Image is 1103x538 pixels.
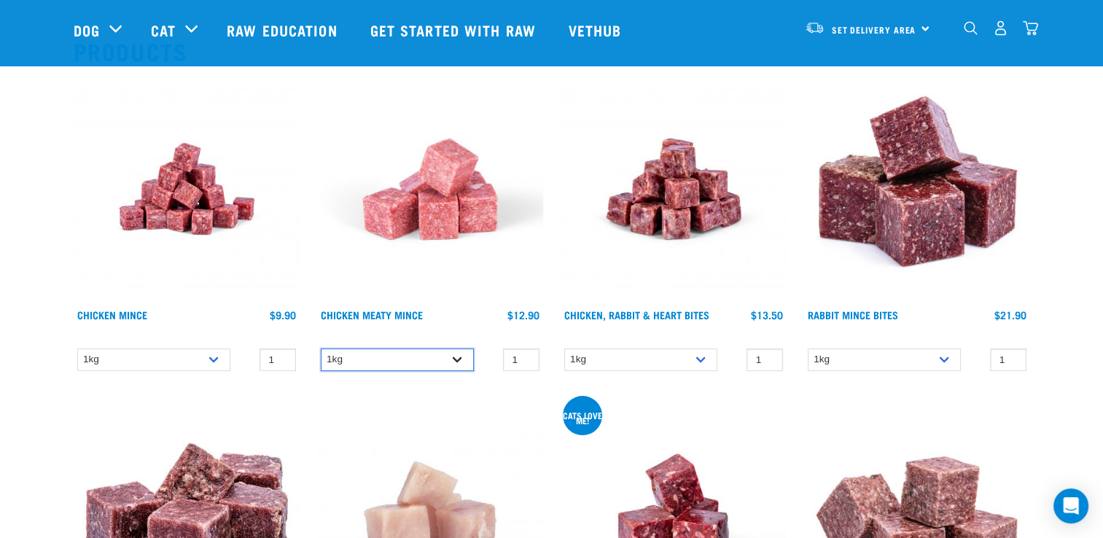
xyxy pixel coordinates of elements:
[260,348,296,371] input: 1
[1053,488,1088,523] div: Open Intercom Messenger
[564,312,709,317] a: Chicken, Rabbit & Heart Bites
[507,309,539,321] div: $12.90
[74,76,300,302] img: Chicken M Ince 1613
[356,1,554,59] a: Get started with Raw
[212,1,355,59] a: Raw Education
[77,312,147,317] a: Chicken Mince
[805,21,825,34] img: van-moving.png
[808,312,898,317] a: Rabbit Mince Bites
[561,76,787,302] img: Chicken Rabbit Heart 1609
[151,19,176,41] a: Cat
[270,309,296,321] div: $9.90
[990,348,1026,371] input: 1
[317,76,543,302] img: Chicken Meaty Mince
[751,309,783,321] div: $13.50
[964,21,978,35] img: home-icon-1@2x.png
[74,19,100,41] a: Dog
[321,312,423,317] a: Chicken Meaty Mince
[554,1,640,59] a: Vethub
[563,413,602,423] div: Cats love me!
[503,348,539,371] input: 1
[993,20,1008,36] img: user.png
[804,76,1030,302] img: Whole Minced Rabbit Cubes 01
[747,348,783,371] input: 1
[1023,20,1038,36] img: home-icon@2x.png
[994,309,1026,321] div: $21.90
[832,27,916,32] span: Set Delivery Area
